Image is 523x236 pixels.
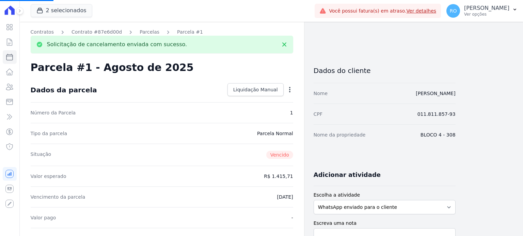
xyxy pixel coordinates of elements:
dt: Número da Parcela [31,109,76,116]
a: Parcela #1 [177,29,203,36]
h3: Dados do cliente [314,67,456,75]
a: Parcelas [140,29,159,36]
a: Contratos [31,29,54,36]
h3: Adicionar atividade [314,171,381,179]
dt: Nome da propriedade [314,131,366,138]
h2: Parcela #1 - Agosto de 2025 [31,61,194,74]
dt: Valor esperado [31,173,66,180]
p: Ver opções [464,12,509,17]
span: RO [450,8,457,13]
dt: CPF [314,111,322,117]
nav: Breadcrumb [31,29,293,36]
button: 2 selecionados [31,4,92,17]
p: Solicitação de cancelamento enviada com sucesso. [47,41,187,48]
span: Vencido [266,151,293,159]
dd: BLOCO 4 - 308 [421,131,456,138]
a: Ver detalhes [407,8,437,14]
span: Você possui fatura(s) em atraso. [329,7,436,15]
a: [PERSON_NAME] [416,91,455,96]
span: Liquidação Manual [233,86,278,93]
dt: Vencimento da parcela [31,194,85,200]
button: RO [PERSON_NAME] Ver opções [441,1,523,20]
dt: Nome [314,90,328,97]
label: Escreva uma nota [314,220,456,227]
label: Escolha a atividade [314,192,456,199]
p: [PERSON_NAME] [464,5,509,12]
dd: 011.811.857-93 [417,111,456,117]
dt: Valor pago [31,214,56,221]
dt: Tipo da parcela [31,130,67,137]
dd: R$ 1.415,71 [264,173,293,180]
dd: Parcela Normal [257,130,293,137]
div: Dados da parcela [31,86,97,94]
a: Liquidação Manual [227,83,284,96]
a: Contrato #87e6d00d [72,29,122,36]
dt: Situação [31,151,51,159]
dd: 1 [290,109,293,116]
dd: [DATE] [277,194,293,200]
dd: - [291,214,293,221]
